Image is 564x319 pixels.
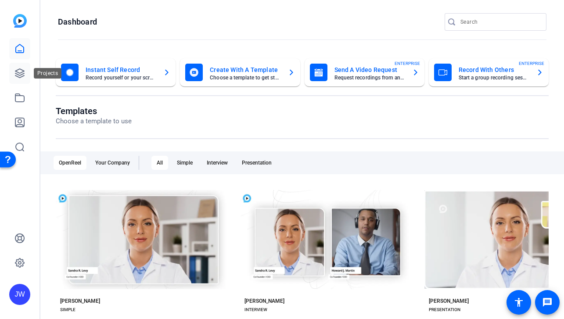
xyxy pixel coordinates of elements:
mat-card-subtitle: Record yourself or your screen [86,75,156,80]
div: [PERSON_NAME] [60,297,100,305]
p: Choose a template to use [56,116,132,126]
h1: Dashboard [58,17,97,27]
img: blue-gradient.svg [13,14,27,28]
input: Search [460,17,539,27]
div: Your Company [90,156,135,170]
mat-card-title: Record With Others [459,65,529,75]
mat-card-title: Create With A Template [210,65,280,75]
button: Create With A TemplateChoose a template to get started [180,58,300,86]
div: [PERSON_NAME] [244,297,284,305]
mat-card-subtitle: Request recordings from anyone, anywhere [334,75,405,80]
div: [PERSON_NAME] [429,297,469,305]
mat-card-subtitle: Choose a template to get started [210,75,280,80]
mat-card-subtitle: Start a group recording session [459,75,529,80]
mat-card-title: Instant Self Record [86,65,156,75]
div: OpenReel [54,156,86,170]
div: PRESENTATION [429,306,460,313]
div: Simple [172,156,198,170]
div: Projects [34,68,61,79]
button: Record With OthersStart a group recording sessionENTERPRISE [429,58,549,86]
div: SIMPLE [60,306,75,313]
span: ENTERPRISE [395,60,420,67]
button: Instant Self RecordRecord yourself or your screen [56,58,176,86]
span: ENTERPRISE [519,60,544,67]
h1: Templates [56,106,132,116]
div: JW [9,284,30,305]
mat-card-title: Send A Video Request [334,65,405,75]
div: All [151,156,168,170]
mat-icon: message [542,297,553,308]
div: INTERVIEW [244,306,267,313]
button: Send A Video RequestRequest recordings from anyone, anywhereENTERPRISE [305,58,424,86]
div: Presentation [237,156,277,170]
div: Interview [201,156,233,170]
mat-icon: accessibility [514,297,524,308]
